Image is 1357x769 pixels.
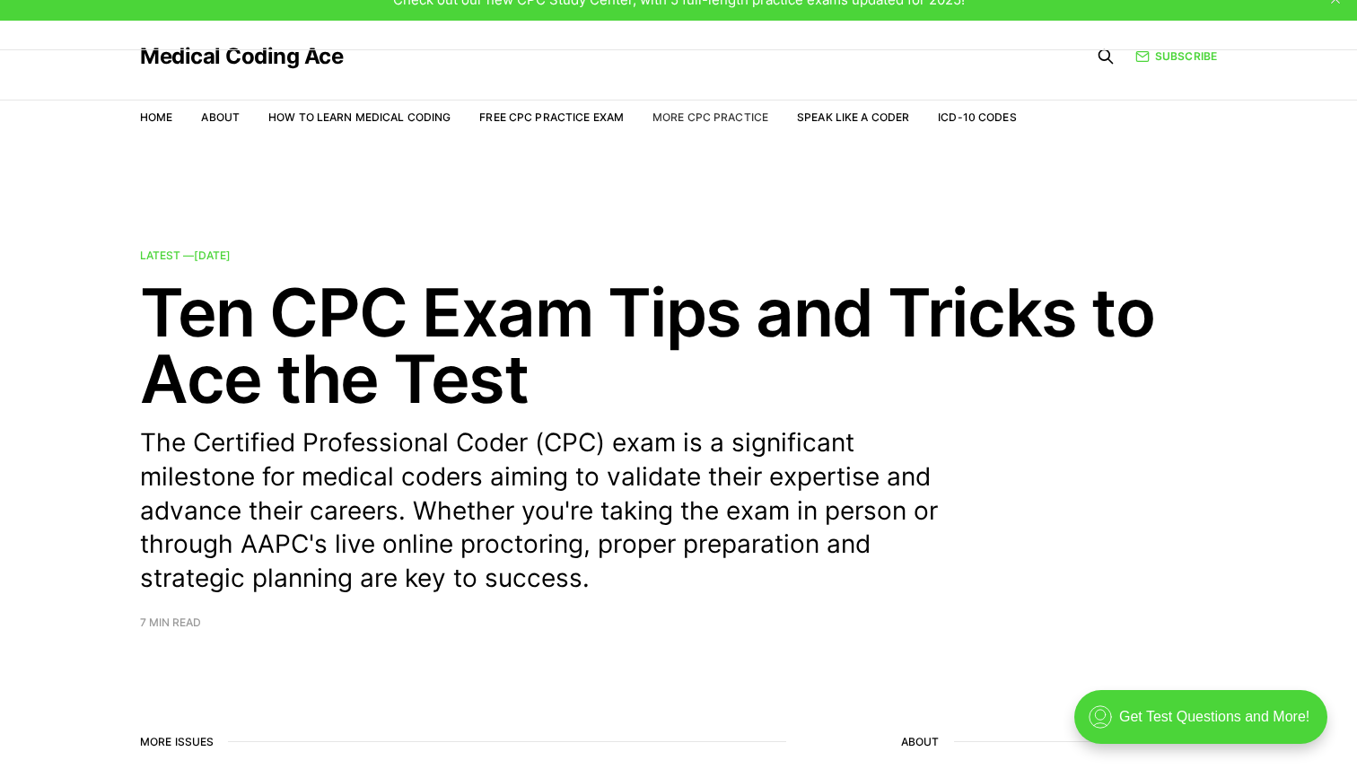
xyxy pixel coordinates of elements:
[140,426,966,596] p: The Certified Professional Coder (CPC) exam is a significant milestone for medical coders aiming ...
[479,110,624,124] a: Free CPC Practice Exam
[901,736,1217,748] h2: About
[140,110,172,124] a: Home
[140,46,343,67] a: Medical Coding Ace
[1059,681,1357,769] iframe: portal-trigger
[268,110,451,124] a: How to Learn Medical Coding
[194,249,231,262] time: [DATE]
[652,110,768,124] a: More CPC Practice
[201,110,240,124] a: About
[140,279,1217,412] h2: Ten CPC Exam Tips and Tricks to Ace the Test
[140,249,231,262] span: Latest —
[140,617,201,628] span: 7 min read
[140,736,786,748] h2: More issues
[797,110,909,124] a: Speak Like a Coder
[1135,48,1217,65] a: Subscribe
[938,110,1016,124] a: ICD-10 Codes
[140,250,1217,628] a: Latest —[DATE] Ten CPC Exam Tips and Tricks to Ace the Test The Certified Professional Coder (CPC...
